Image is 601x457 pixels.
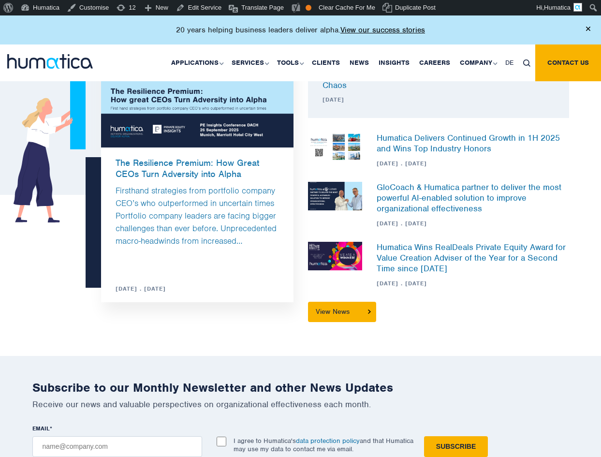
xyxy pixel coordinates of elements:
input: Subscribe [424,436,488,457]
a: Contact us [535,44,601,81]
a: DE [500,44,518,81]
img: search_icon [523,59,530,67]
a: View News [308,302,376,322]
img: arrowicon [368,310,371,314]
img: newsgirl [14,63,86,222]
a: Careers [414,44,455,81]
img: logo [7,54,93,69]
span: [DATE] . [DATE] [377,220,569,227]
a: Humatica Delivers Continued Growth in 1H 2025 and Wins Top Industry Honors [377,133,560,154]
a: Firsthand strategies from portfolio company CEO’s who outperformed in uncertain times Portfolio c... [116,185,277,246]
img: blog1 [101,46,293,147]
a: The Resilience Premium: How Great CEOs Turn Adversity into Alpha [101,147,293,179]
input: I agree to Humatica'sdata protection policyand that Humatica may use my data to contact me via em... [217,437,226,446]
span: [DATE] [322,96,540,103]
a: Tools [272,44,307,81]
span: DE [505,59,513,67]
span: [DATE] . [DATE] [377,280,569,287]
input: name@company.com [32,436,202,457]
a: View our success stories [340,25,425,35]
a: Services [227,44,272,81]
span: EMAIL [32,425,50,432]
a: Company [455,44,500,81]
h2: Subscribe to our Monthly Newsletter and other News Updates [32,380,569,395]
p: Receive our news and valuable perspectives on organizational effectiveness each month. [32,399,569,410]
a: Clients [307,44,345,81]
a: Insights [374,44,414,81]
p: I agree to Humatica's and that Humatica may use my data to contact me via email. [234,437,413,453]
span: [DATE] . [DATE] [377,160,569,167]
a: Humatica Wins RealDeals Private Equity Award for Value Creation Adviser of the Year for a Second ... [377,242,566,274]
p: 20 years helping business leaders deliver alpha. [176,25,425,35]
img: News [308,133,363,161]
img: News [308,242,363,270]
img: News [308,182,363,210]
div: OK [306,5,311,11]
a: GloCoach & Humatica partner to deliver the most powerful AI-enabled solution to improve organizat... [377,182,561,214]
span: Humatica [544,4,571,11]
span: [DATE] . [DATE] [101,285,166,293]
a: data protection policy [296,437,360,445]
a: News [345,44,374,81]
a: Applications [166,44,227,81]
